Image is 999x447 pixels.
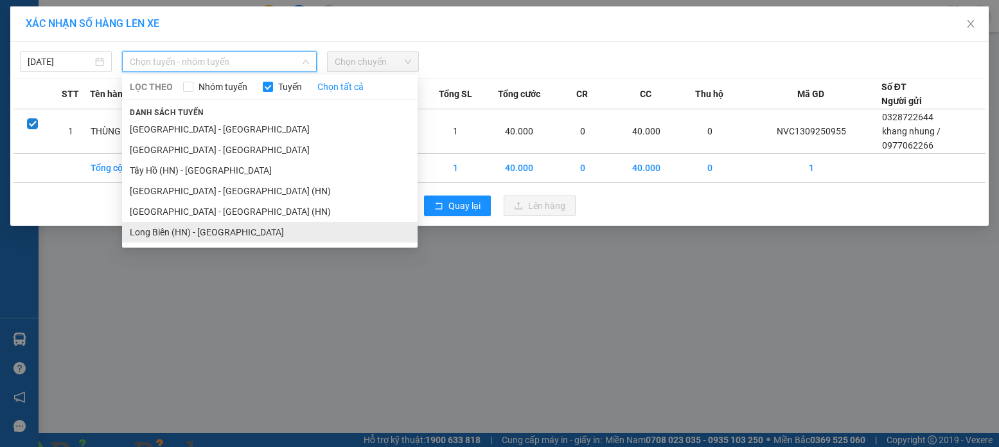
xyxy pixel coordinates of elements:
[551,154,615,183] td: 0
[90,154,154,183] td: Tổng cộng
[122,201,418,222] li: [GEOGRAPHIC_DATA] - [GEOGRAPHIC_DATA] (HN)
[424,154,488,183] td: 1
[130,80,173,94] span: LỌC THEO
[695,87,723,101] span: Thu hộ
[551,109,615,154] td: 0
[143,54,227,64] strong: Hotline : 0889 23 23 23
[122,140,418,160] li: [GEOGRAPHIC_DATA] - [GEOGRAPHIC_DATA]
[28,55,93,69] input: 13/09/2025
[504,196,576,216] button: uploadLên hàng
[302,58,310,66] span: down
[90,87,128,101] span: Tên hàng
[122,107,211,118] span: Danh sách tuyến
[273,80,307,94] span: Tuyến
[90,109,154,154] td: THÙNG PK
[130,52,309,71] span: Chọn tuyến - nhóm tuyến
[614,109,678,154] td: 40.000
[335,52,411,71] span: Chọn chuyến
[127,68,159,78] span: Website
[966,19,976,29] span: close
[127,66,243,78] strong: : [DOMAIN_NAME]
[797,87,824,101] span: Mã GD
[488,154,551,183] td: 40.000
[193,80,252,94] span: Nhóm tuyến
[448,199,481,213] span: Quay lại
[424,196,491,216] button: rollbackQuay lại
[98,22,272,35] strong: CÔNG TY TNHH VĨNH QUANG
[434,201,443,212] span: rollback
[882,112,933,122] span: 0328722644
[122,222,418,242] li: Long Biên (HN) - [GEOGRAPHIC_DATA]
[133,38,237,51] strong: PHIẾU GỬI HÀNG
[576,87,588,101] span: CR
[26,17,159,30] span: XÁC NHẬN SỐ HÀNG LÊN XE
[439,87,472,101] span: Tổng SL
[488,109,551,154] td: 40.000
[640,87,651,101] span: CC
[678,109,741,154] td: 0
[881,80,922,108] div: Số ĐT Người gửi
[62,87,79,101] span: STT
[882,126,941,151] span: khang nhung / 0977062266
[13,20,74,80] img: logo
[317,80,364,94] a: Chọn tất cả
[678,154,741,183] td: 0
[614,154,678,183] td: 40.000
[953,6,989,42] button: Close
[122,119,418,140] li: [GEOGRAPHIC_DATA] - [GEOGRAPHIC_DATA]
[424,109,488,154] td: 1
[498,87,540,101] span: Tổng cước
[122,160,418,181] li: Tây Hồ (HN) - [GEOGRAPHIC_DATA]
[741,154,881,183] td: 1
[122,181,418,201] li: [GEOGRAPHIC_DATA] - [GEOGRAPHIC_DATA] (HN)
[741,109,881,154] td: NVC1309250955
[51,109,89,154] td: 1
